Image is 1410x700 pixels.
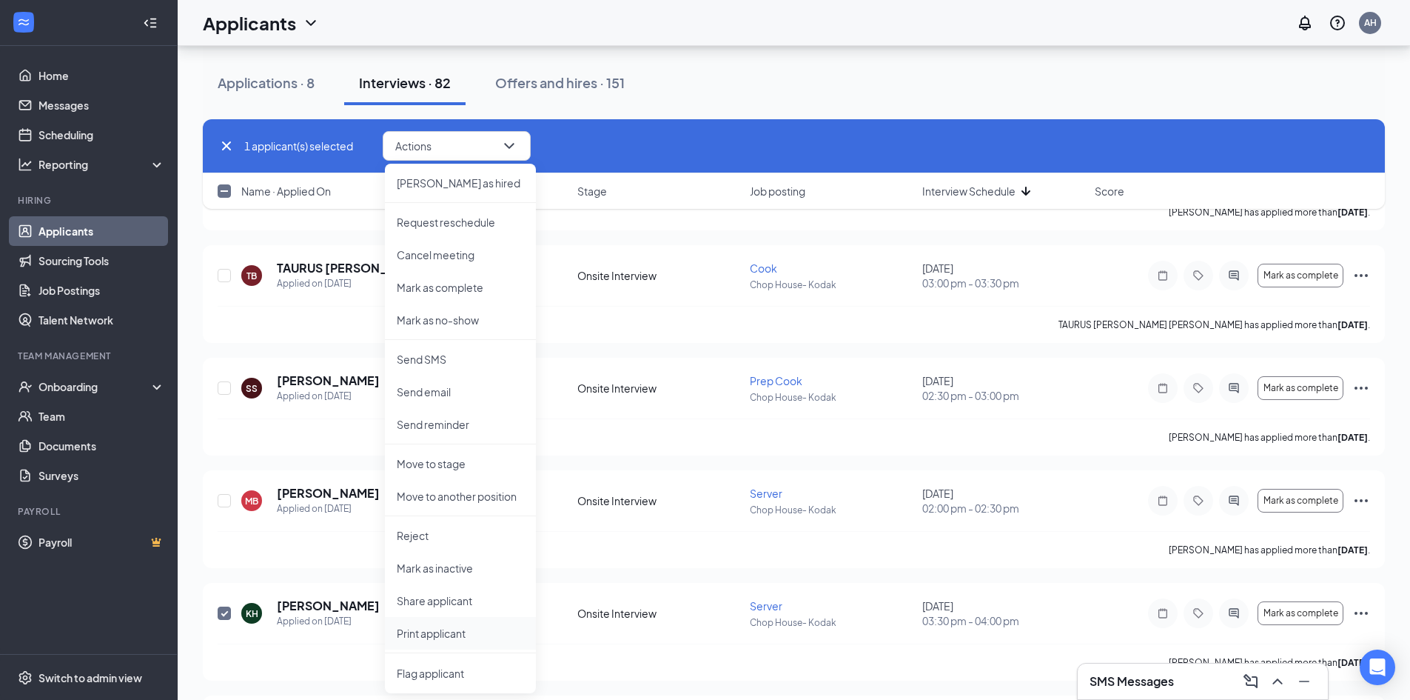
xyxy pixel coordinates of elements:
[1058,319,1370,331] p: TAURUS [PERSON_NAME] [PERSON_NAME] has applied more than .
[1352,267,1370,284] svg: Ellipses
[1225,607,1243,619] svg: ActiveChat
[1352,379,1370,397] svg: Ellipses
[1269,673,1286,690] svg: ChevronUp
[577,184,607,199] span: Stage
[38,216,165,246] a: Applicants
[18,157,33,172] svg: Analysis
[1296,14,1314,32] svg: Notifications
[38,401,165,431] a: Team
[1154,607,1172,619] svg: Note
[397,593,524,608] p: Share applicant
[577,606,741,621] div: Onsite Interview
[1352,604,1370,622] svg: Ellipses
[922,501,1086,516] span: 02:00 pm - 02:30 pm
[246,382,258,395] div: SS
[18,505,162,518] div: Payroll
[397,417,524,432] p: Send reminder
[277,614,380,629] div: Applied on [DATE]
[1189,382,1207,394] svg: Tag
[1169,431,1370,444] p: [PERSON_NAME] has applied more than .
[1263,270,1338,281] span: Mark as complete
[277,598,380,614] h5: [PERSON_NAME]
[395,141,432,151] span: Actions
[38,157,166,172] div: Reporting
[1360,650,1395,685] div: Open Intercom Messenger
[1017,182,1035,200] svg: ArrowDown
[1295,673,1313,690] svg: Minimize
[246,270,257,282] div: TB
[359,73,451,92] div: Interviews · 82
[1154,495,1172,507] svg: Note
[922,261,1086,290] div: [DATE]
[495,73,625,92] div: Offers and hires · 151
[1352,492,1370,510] svg: Ellipses
[244,138,353,154] span: 1 applicant(s) selected
[397,489,524,504] p: Move to another position
[38,61,165,90] a: Home
[500,137,518,155] svg: ChevronDown
[397,384,524,399] p: Send email
[1258,376,1343,400] button: Mark as complete
[1263,383,1338,393] span: Mark as complete
[1364,16,1377,29] div: AH
[1154,382,1172,394] svg: Note
[38,670,142,685] div: Switch to admin view
[38,431,165,461] a: Documents
[38,461,165,490] a: Surveys
[1189,270,1207,281] svg: Tag
[750,487,782,500] span: Server
[38,246,165,276] a: Sourcing Tools
[1258,601,1343,625] button: Mark as complete
[922,373,1086,403] div: [DATE]
[241,184,331,199] span: Name · Applied On
[1189,495,1207,507] svg: Tag
[383,131,531,161] button: ActionsChevronDown
[18,194,162,207] div: Hiring
[397,528,524,543] p: Reject
[750,374,802,387] span: Prep Cook
[922,276,1086,290] span: 03:00 pm - 03:30 pm
[302,14,320,32] svg: ChevronDown
[245,495,258,507] div: MB
[38,120,165,150] a: Scheduling
[277,260,533,276] h5: TAURUS [PERSON_NAME] [PERSON_NAME]
[1337,319,1368,330] b: [DATE]
[1337,432,1368,443] b: [DATE]
[38,379,152,394] div: Onboarding
[1263,496,1338,506] span: Mark as complete
[277,485,380,501] h5: [PERSON_NAME]
[16,15,31,30] svg: WorkstreamLogo
[397,665,524,681] span: Flag applicant
[750,599,782,613] span: Server
[1258,264,1343,287] button: Mark as complete
[18,379,33,394] svg: UserCheck
[1090,673,1174,690] h3: SMS Messages
[397,215,524,230] p: Request reschedule
[1189,607,1207,619] svg: Tag
[18,350,162,362] div: Team Management
[750,261,777,275] span: Cook
[397,247,524,262] p: Cancel meeting
[277,276,533,291] div: Applied on [DATE]
[750,391,913,404] p: Chop House- Kodak
[577,493,741,508] div: Onsite Interview
[750,184,805,199] span: Job posting
[1225,270,1243,281] svg: ActiveChat
[397,456,524,471] p: Move to stage
[1337,657,1368,668] b: [DATE]
[18,670,33,685] svg: Settings
[277,373,380,389] h5: [PERSON_NAME]
[1169,544,1370,556] p: [PERSON_NAME] has applied more than .
[246,607,258,620] div: KH
[1266,670,1289,693] button: ChevronUp
[143,16,158,30] svg: Collapse
[1169,656,1370,669] p: [PERSON_NAME] has applied more than .
[38,90,165,120] a: Messages
[922,613,1086,628] span: 03:30 pm - 04:00 pm
[922,184,1015,199] span: Interview Schedule
[38,276,165,305] a: Job Postings
[922,599,1086,628] div: [DATE]
[577,381,741,396] div: Onsite Interview
[277,501,397,516] div: Applied on [DATE]
[397,626,524,641] p: Print applicant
